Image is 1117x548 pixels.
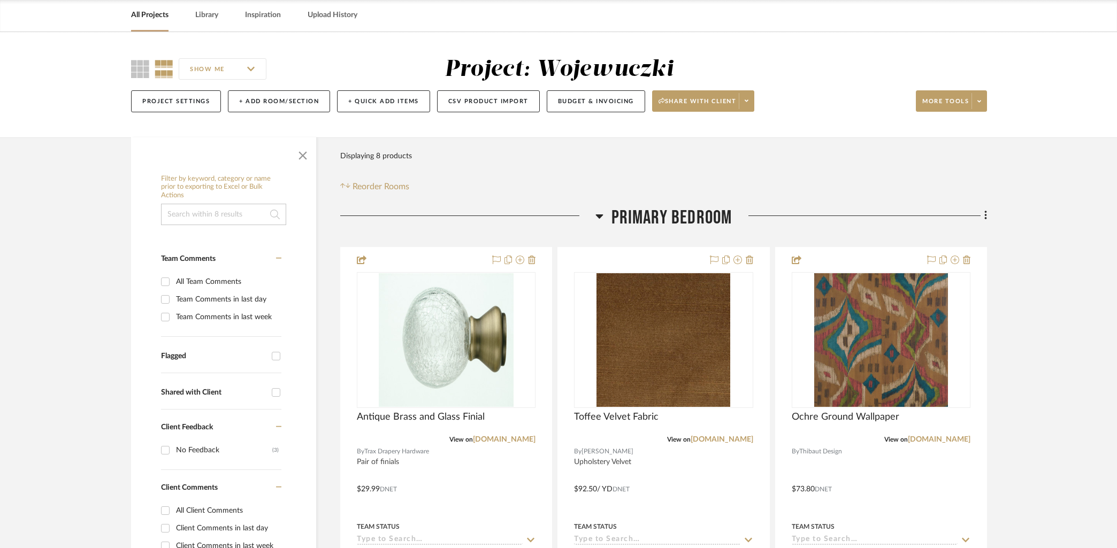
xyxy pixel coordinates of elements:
button: Budget & Invoicing [547,90,645,112]
input: Search within 8 results [161,204,286,225]
button: + Add Room/Section [228,90,330,112]
h6: Filter by keyword, category or name prior to exporting to Excel or Bulk Actions [161,175,286,200]
span: By [357,446,364,457]
input: Type to Search… [792,535,958,545]
div: Displaying 8 products [340,145,412,167]
span: Thibaut Design [799,446,842,457]
div: (3) [272,442,279,459]
span: View on [667,436,691,443]
div: Team Comments in last day [176,291,279,308]
button: Project Settings [131,90,221,112]
span: More tools [922,97,969,113]
div: No Feedback [176,442,272,459]
a: [DOMAIN_NAME] [691,436,753,443]
div: Flagged [161,352,266,361]
span: By [792,446,799,457]
button: More tools [916,90,987,112]
a: Upload History [308,8,357,22]
span: Trax Drapery Hardware [364,446,429,457]
span: Primary Bedroom [611,206,732,229]
span: Toffee Velvet Fabric [574,411,659,423]
img: Toffee Velvet Fabric [596,273,730,407]
span: View on [449,436,473,443]
span: Client Comments [161,484,218,491]
span: [PERSON_NAME] [582,446,633,457]
div: 0 [575,273,752,407]
span: By [574,446,582,457]
span: Client Feedback [161,423,213,431]
div: Team Comments in last week [176,308,279,326]
input: Type to Search… [357,535,523,545]
div: Team Status [574,522,617,531]
a: All Projects [131,8,169,22]
div: Project: Wojewuczki [445,58,674,81]
div: 0 [357,273,535,407]
span: Team Comments [161,255,216,263]
img: Ochre Ground Wallpaper [814,273,948,407]
div: Team Status [357,522,400,531]
a: [DOMAIN_NAME] [908,436,970,443]
span: Share with client [659,97,737,113]
button: + Quick Add Items [337,90,430,112]
a: Inspiration [245,8,281,22]
span: Ochre Ground Wallpaper [792,411,899,423]
div: Team Status [792,522,835,531]
div: Shared with Client [161,388,266,397]
input: Type to Search… [574,535,740,545]
span: Reorder Rooms [353,180,409,193]
a: Library [195,8,218,22]
button: CSV Product Import [437,90,540,112]
span: Antique Brass and Glass Finial [357,411,485,423]
button: Close [292,143,313,164]
span: View on [884,436,908,443]
div: All Client Comments [176,502,279,519]
button: Share with client [652,90,755,112]
a: [DOMAIN_NAME] [473,436,535,443]
div: Client Comments in last day [176,520,279,537]
img: Antique Brass and Glass Finial [379,273,514,407]
button: Reorder Rooms [340,180,409,193]
div: All Team Comments [176,273,279,290]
